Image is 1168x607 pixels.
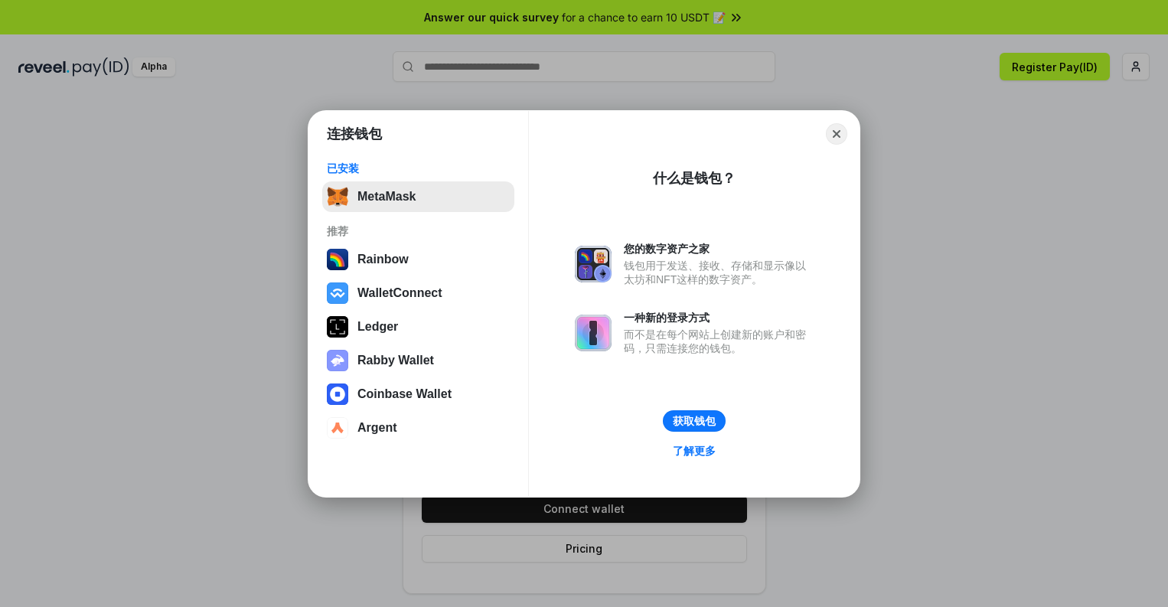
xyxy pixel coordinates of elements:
div: 推荐 [327,224,510,238]
img: svg+xml,%3Csvg%20xmlns%3D%22http%3A%2F%2Fwww.w3.org%2F2000%2Fsvg%22%20fill%3D%22none%22%20viewBox... [327,350,348,371]
div: 钱包用于发送、接收、存储和显示像以太坊和NFT这样的数字资产。 [624,259,814,286]
div: Coinbase Wallet [357,387,452,401]
img: svg+xml,%3Csvg%20fill%3D%22none%22%20height%3D%2233%22%20viewBox%3D%220%200%2035%2033%22%20width%... [327,186,348,207]
div: 获取钱包 [673,414,716,428]
button: WalletConnect [322,278,514,308]
div: 而不是在每个网站上创建新的账户和密码，只需连接您的钱包。 [624,328,814,355]
img: svg+xml,%3Csvg%20xmlns%3D%22http%3A%2F%2Fwww.w3.org%2F2000%2Fsvg%22%20fill%3D%22none%22%20viewBox... [575,246,612,282]
div: 已安装 [327,162,510,175]
div: 什么是钱包？ [653,169,736,188]
div: MetaMask [357,190,416,204]
button: Rabby Wallet [322,345,514,376]
a: 了解更多 [664,441,725,461]
div: Rainbow [357,253,409,266]
img: svg+xml,%3Csvg%20width%3D%22120%22%20height%3D%22120%22%20viewBox%3D%220%200%20120%20120%22%20fil... [327,249,348,270]
div: Ledger [357,320,398,334]
h1: 连接钱包 [327,125,382,143]
img: svg+xml,%3Csvg%20xmlns%3D%22http%3A%2F%2Fwww.w3.org%2F2000%2Fsvg%22%20fill%3D%22none%22%20viewBox... [575,315,612,351]
button: Argent [322,413,514,443]
button: 获取钱包 [663,410,726,432]
button: Rainbow [322,244,514,275]
div: Argent [357,421,397,435]
div: 了解更多 [673,444,716,458]
img: svg+xml,%3Csvg%20width%3D%2228%22%20height%3D%2228%22%20viewBox%3D%220%200%2028%2028%22%20fill%3D... [327,383,348,405]
button: Ledger [322,312,514,342]
img: svg+xml,%3Csvg%20width%3D%2228%22%20height%3D%2228%22%20viewBox%3D%220%200%2028%2028%22%20fill%3D... [327,282,348,304]
button: MetaMask [322,181,514,212]
div: 一种新的登录方式 [624,311,814,325]
div: WalletConnect [357,286,442,300]
div: 您的数字资产之家 [624,242,814,256]
img: svg+xml,%3Csvg%20xmlns%3D%22http%3A%2F%2Fwww.w3.org%2F2000%2Fsvg%22%20width%3D%2228%22%20height%3... [327,316,348,338]
button: Coinbase Wallet [322,379,514,410]
div: Rabby Wallet [357,354,434,367]
button: Close [826,123,847,145]
img: svg+xml,%3Csvg%20width%3D%2228%22%20height%3D%2228%22%20viewBox%3D%220%200%2028%2028%22%20fill%3D... [327,417,348,439]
